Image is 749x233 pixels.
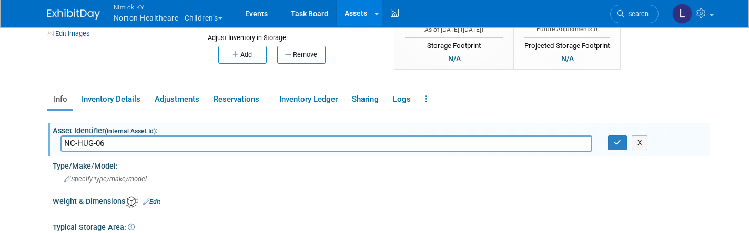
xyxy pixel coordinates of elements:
span: 0 [594,25,598,33]
button: Add [218,46,267,64]
div: N/A [558,53,577,64]
div: Weight & Dimensions [53,193,710,208]
div: Storage Footprint [405,37,503,51]
img: Asset Weight and Dimensions [126,196,138,208]
a: Inventory Details [75,90,146,109]
div: Type/Make/Model: [53,158,710,171]
small: (Internal Asset Id) [105,128,156,135]
span: [DATE] [463,26,481,33]
div: Future Adjustments: [524,25,610,34]
div: Adjust Inventory in Storage: [208,25,378,43]
a: Reservations [207,90,271,109]
img: Luc Schaefer [672,4,692,24]
div: As of [DATE] ( ) [405,25,503,34]
div: N/A [445,53,464,64]
button: X [632,135,648,150]
a: Edit Images [47,27,94,40]
a: Info [47,90,73,109]
a: Edit [143,198,160,206]
img: ExhibitDay [47,9,100,20]
span: Typical Storage Area: [53,223,135,231]
div: Projected Storage Footprint [524,37,610,51]
span: Specify type/make/model [64,175,147,183]
a: Sharing [346,90,384,109]
a: Logs [387,90,417,109]
span: Nimlok KY [114,2,222,13]
span: Search [624,10,649,18]
a: Inventory Ledger [273,90,343,109]
a: Search [610,5,659,23]
a: Adjustments [148,90,205,109]
div: Asset Identifier : [53,123,710,136]
button: Remove [277,46,326,64]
